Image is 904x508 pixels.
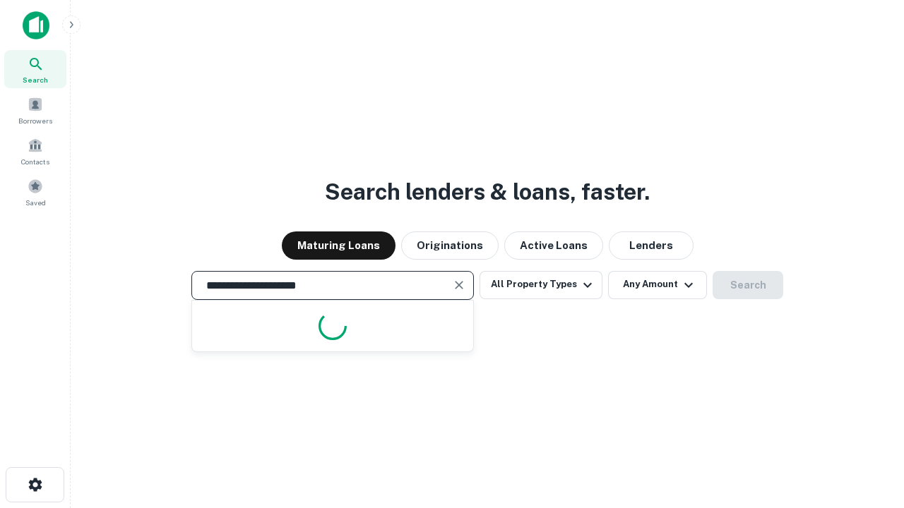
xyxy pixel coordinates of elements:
[833,395,904,463] iframe: Chat Widget
[4,50,66,88] a: Search
[480,271,602,299] button: All Property Types
[449,275,469,295] button: Clear
[325,175,650,209] h3: Search lenders & loans, faster.
[4,173,66,211] a: Saved
[282,231,395,260] button: Maturing Loans
[609,231,694,260] button: Lenders
[25,197,46,208] span: Saved
[504,231,603,260] button: Active Loans
[18,115,52,126] span: Borrowers
[401,231,499,260] button: Originations
[4,91,66,129] a: Borrowers
[23,11,49,40] img: capitalize-icon.png
[608,271,707,299] button: Any Amount
[21,156,49,167] span: Contacts
[4,132,66,170] a: Contacts
[23,74,48,85] span: Search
